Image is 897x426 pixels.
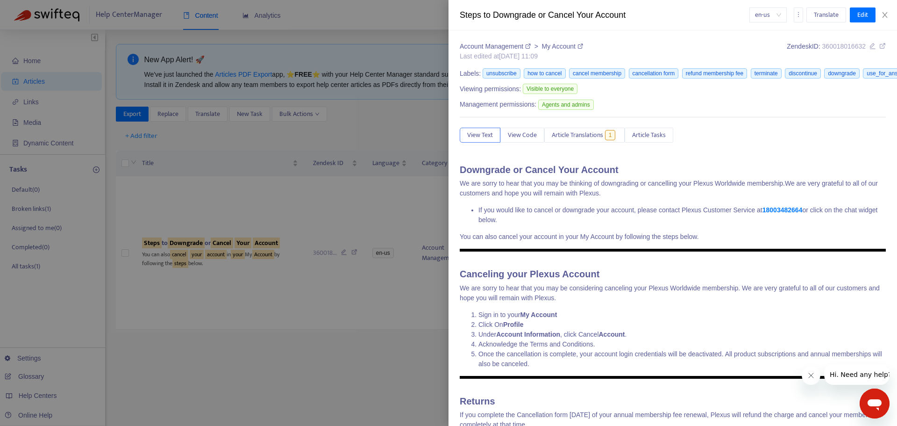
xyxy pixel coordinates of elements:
span: Visible to everyone [523,84,577,94]
a: 18003482664 [762,206,803,214]
span: Labels: [460,69,481,79]
span: 1 [605,130,616,140]
p: You can also cancel your account in your My Account by following the steps below. [460,232,886,242]
iframe: Button to launch messaging window [860,389,890,419]
span: refund membership fee [682,68,747,79]
span: Hi. Need any help? [6,7,67,14]
a: Account Management [460,43,533,50]
button: Edit [850,7,876,22]
button: View Code [500,128,544,143]
span: cancel membership [569,68,625,79]
div: Zendesk ID: [787,42,886,61]
span: Agents and admins [538,100,594,110]
p: We are sorry to hear that you may be considering canceling your Plexus Worldwide membership. We a... [460,283,886,303]
button: Article Tasks [625,128,673,143]
span: Returns [460,396,495,406]
span: downgrade [824,68,859,79]
strong: Account [599,331,625,338]
div: Last edited at [DATE] 11:09 [460,51,583,61]
p: We are sorry to hear that you may be thinking of downgrading or cancelling your Plexus Worldwide ... [460,179,886,198]
span: unsubscribe [483,68,520,79]
span: close [881,11,889,19]
button: more [794,7,803,22]
li: If you would like to cancel or downgrade your account, please contact Plexus Customer Service at ... [478,205,886,225]
span: View Code [508,130,537,140]
span: discontinue [785,68,821,79]
iframe: Close message [802,366,820,385]
span: terminate [751,68,782,79]
div: > [460,42,583,51]
span: Translate [814,10,839,20]
span: cancellation form [629,68,679,79]
button: View Text [460,128,500,143]
span: View Text [467,130,493,140]
span: en-us [755,8,781,22]
span: We are very grateful to all of our customers and hope you will remain with Plexus. [460,180,878,197]
li: Under , click Cancel . [478,330,886,339]
span: Management permissions: [460,100,536,109]
strong: Account Information [496,331,560,338]
span: Article Tasks [632,130,666,140]
li: Sign in to your [478,310,886,320]
strong: Canceling your Plexus Account [460,269,599,279]
span: Edit [857,10,868,20]
a: My Account [542,43,583,50]
li: Click On [478,320,886,330]
div: Steps to Downgrade or Cancel Your Account [460,9,749,22]
strong: Downgrade or Cancel Your Account [460,165,619,175]
span: Article Translations [552,130,603,140]
span: Viewing permissions: [460,84,521,94]
strong: My Account [520,311,557,318]
strong: Profile [503,321,524,328]
button: Article Translations1 [544,128,625,143]
span: 360018016632 [822,43,866,50]
li: Acknowledge the Terms and Conditions. [478,339,886,349]
iframe: Message from company [824,364,890,385]
button: Close [878,11,891,20]
li: Once the cancellation is complete, your account login credentials will be deactivated. All produc... [478,349,886,369]
button: Translate [806,7,846,22]
span: more [795,11,802,18]
span: how to cancel [524,68,565,79]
